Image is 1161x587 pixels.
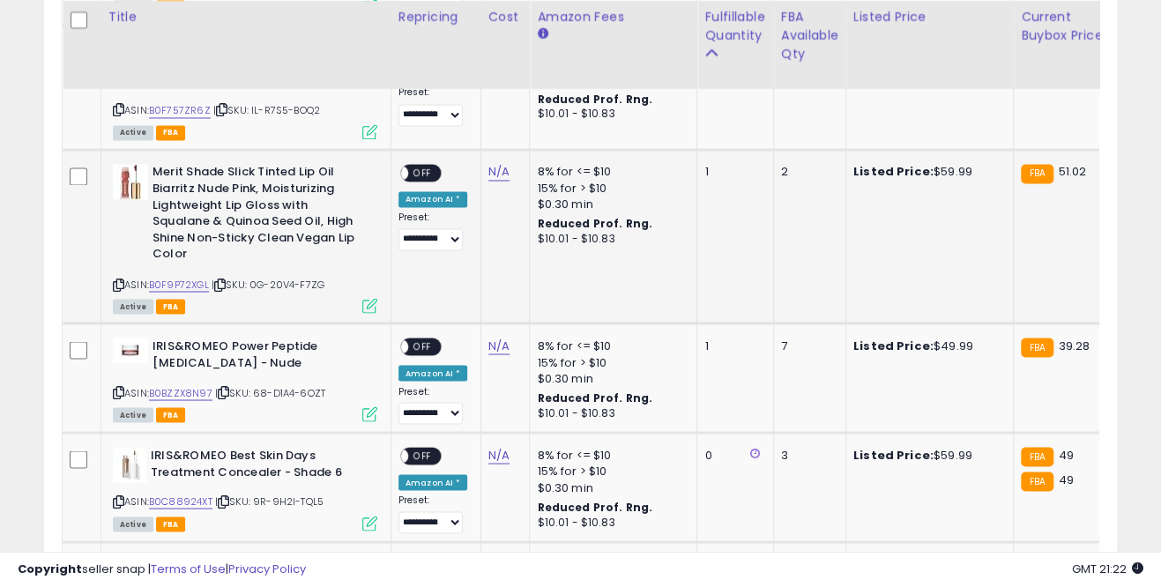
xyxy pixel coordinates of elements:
span: | SKU: 0G-20V4-F7ZG [212,277,324,291]
div: 1 [704,164,759,180]
div: $0.30 min [537,197,683,212]
a: N/A [488,446,510,464]
div: Current Buybox Price [1021,8,1112,45]
div: ASIN: [113,40,377,137]
div: 7 [781,338,832,353]
div: ASIN: [113,164,377,311]
span: 49 [1058,471,1073,487]
div: 15% for > $10 [537,181,683,197]
b: Listed Price: [853,446,934,463]
span: OFF [408,339,436,354]
span: OFF [408,166,436,181]
small: FBA [1021,338,1053,357]
small: Amazon Fees. [537,26,547,42]
span: | SKU: 68-D1A4-6OZT [215,385,325,399]
div: 3 [781,447,832,463]
span: 2025-10-7 21:22 GMT [1072,561,1143,577]
small: FBA [1021,164,1053,183]
div: Preset: [398,212,467,251]
img: 31PDxXyFdjL._SL40_.jpg [113,447,146,482]
span: FBA [156,299,186,314]
div: Listed Price [853,8,1006,26]
div: $10.01 - $10.83 [537,515,683,530]
div: seller snap | | [18,561,306,578]
div: $10.01 - $10.83 [537,107,683,122]
b: Merit Shade Slick Tinted Lip Oil Biarritz Nude Pink, Moisturizing Lightweight Lip Gloss with Squa... [153,164,367,266]
span: | SKU: 9R-9H2I-TQL5 [215,494,324,508]
span: All listings currently available for purchase on Amazon [113,407,153,422]
div: Amazon AI * [398,191,467,207]
a: N/A [488,163,510,181]
div: $49.99 [853,338,1000,353]
div: $59.99 [853,447,1000,463]
div: ASIN: [113,338,377,420]
a: Privacy Policy [228,561,306,577]
div: 15% for > $10 [537,354,683,370]
span: 49 [1058,446,1073,463]
b: Reduced Prof. Rng. [537,390,652,405]
span: OFF [408,449,436,464]
div: FBA Available Qty [781,8,838,63]
div: 8% for <= $10 [537,447,683,463]
span: | SKU: IL-R7S5-BOQ2 [213,103,320,117]
strong: Copyright [18,561,82,577]
b: Listed Price: [853,337,934,353]
b: Listed Price: [853,163,934,180]
div: 1 [704,338,759,353]
div: Title [108,8,383,26]
div: Preset: [398,494,467,533]
div: 8% for <= $10 [537,164,683,180]
img: 31tPZMfTaZL._SL40_.jpg [113,164,148,199]
span: All listings currently available for purchase on Amazon [113,299,153,314]
div: Amazon Fees [537,8,689,26]
div: Cost [488,8,523,26]
div: Preset: [398,86,467,126]
a: B0BZZX8N97 [149,385,212,400]
div: ASIN: [113,447,377,529]
div: $10.01 - $10.83 [537,232,683,247]
div: Preset: [398,385,467,425]
span: FBA [156,407,186,422]
div: 15% for > $10 [537,463,683,479]
b: Reduced Prof. Rng. [537,92,652,107]
span: 39.28 [1058,337,1090,353]
span: All listings currently available for purchase on Amazon [113,516,153,531]
div: 0 [704,447,759,463]
div: $10.01 - $10.83 [537,405,683,420]
b: IRIS&ROMEO Best Skin Days Treatment Concealer - Shade 6 [151,447,365,484]
small: FBA [1021,472,1053,491]
div: Repricing [398,8,473,26]
span: 51.02 [1058,163,1086,180]
span: All listings currently available for purchase on Amazon [113,125,153,140]
span: FBA [156,125,186,140]
a: B0F9P72XGL [149,277,209,292]
span: FBA [156,516,186,531]
img: 31udY8u3+8L._SL40_.jpg [113,338,148,362]
div: 8% for <= $10 [537,338,683,353]
div: Fulfillable Quantity [704,8,765,45]
div: $59.99 [853,164,1000,180]
div: Amazon AI * [398,474,467,490]
b: IRIS&ROMEO Power Peptide [MEDICAL_DATA] - Nude [153,338,367,375]
a: B0C88924XT [149,494,212,509]
b: Reduced Prof. Rng. [537,216,652,231]
div: $0.30 min [537,479,683,495]
a: B0F757ZR6Z [149,103,211,118]
a: N/A [488,337,510,354]
div: Amazon AI * [398,365,467,381]
small: FBA [1021,447,1053,466]
div: $0.30 min [537,370,683,386]
a: Terms of Use [151,561,226,577]
b: Reduced Prof. Rng. [537,499,652,514]
div: 2 [781,164,832,180]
